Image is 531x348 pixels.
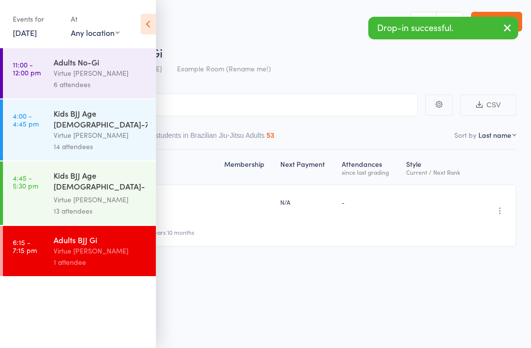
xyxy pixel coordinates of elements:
button: Other students in Brazilian Jiu-Jitsu Adults53 [136,127,274,149]
a: 6:15 -7:15 pmAdults BJJ GiVirtue [PERSON_NAME]1 attendee [3,226,156,276]
a: 4:00 -4:45 pmKids BJJ Age [DEMOGRAPHIC_DATA]-7yrsVirtue [PERSON_NAME]14 attendees [3,99,156,160]
div: Last name [478,130,511,140]
div: Events for [13,11,61,27]
time: 6:15 - 7:15 pm [13,238,37,254]
div: - [342,198,398,206]
div: Virtue [PERSON_NAME] [54,245,147,256]
a: [DATE] [13,27,37,38]
div: Membership [220,154,276,180]
div: Atten­dances [338,154,402,180]
div: 13 attendees [54,205,147,217]
div: At [71,11,119,27]
div: Any location [71,27,119,38]
span: Example Room (Rename me!) [177,63,271,73]
a: 4:45 -5:30 pmKids BJJ Age [DEMOGRAPHIC_DATA]-[DEMOGRAPHIC_DATA] and TeensVirtue [PERSON_NAME]13 a... [3,161,156,225]
div: 6 attendees [54,79,147,90]
label: Sort by [454,130,476,140]
div: Next Payment [276,154,338,180]
div: since last grading [342,169,398,175]
div: Style [402,154,474,180]
time: 4:45 - 5:30 pm [13,174,38,190]
div: Drop-in successful. [368,17,518,39]
div: 14 attendees [54,141,147,152]
div: Current / Next Rank [406,169,471,175]
a: 11:00 -12:00 pmAdults No-GiVirtue [PERSON_NAME]6 attendees [3,48,156,98]
div: Kids BJJ Age [DEMOGRAPHIC_DATA]-[DEMOGRAPHIC_DATA] and Teens [54,170,147,194]
input: Search by name [15,94,418,116]
a: Exit roll call [471,12,522,32]
div: Virtue [PERSON_NAME] [54,194,147,205]
div: Virtue [PERSON_NAME] [54,67,147,79]
time: 11:00 - 12:00 pm [13,61,41,76]
div: Kids BJJ Age [DEMOGRAPHIC_DATA]-7yrs [54,108,147,129]
div: 1 attendee [54,256,147,268]
div: Virtue [PERSON_NAME] [54,129,147,141]
time: 4:00 - 4:45 pm [13,112,39,127]
div: 53 [266,131,274,139]
button: CSV [460,95,516,116]
div: N/A [280,198,334,206]
div: Adults No-Gi [54,57,147,67]
div: Adults BJJ Gi [54,234,147,245]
